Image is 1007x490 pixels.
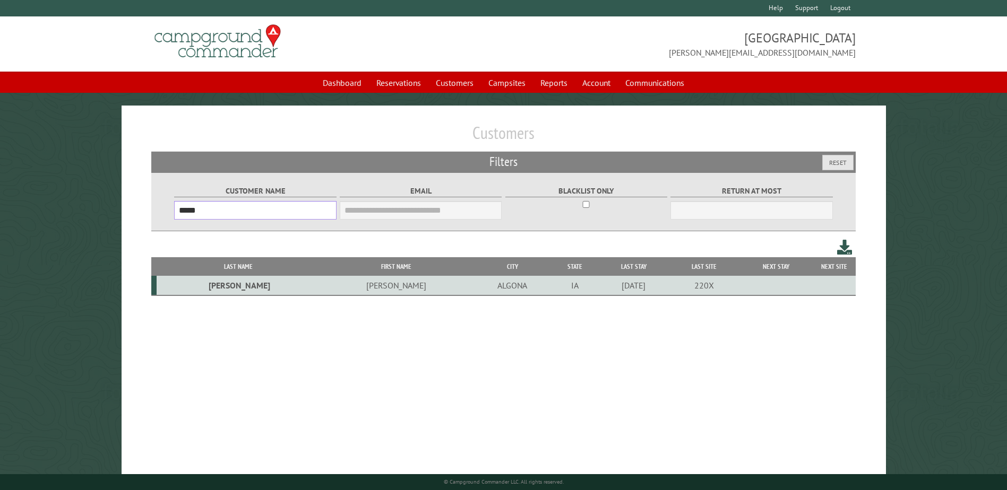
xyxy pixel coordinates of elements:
a: Account [576,73,617,93]
a: Reservations [370,73,427,93]
h2: Filters [151,152,855,172]
a: Communications [619,73,691,93]
h1: Customers [151,122,855,152]
label: Return at most [670,185,832,197]
small: © Campground Commander LLC. All rights reserved. [444,478,564,485]
a: Campsites [482,73,532,93]
td: [PERSON_NAME] [157,276,320,295]
label: Blacklist only [505,185,667,197]
td: IA [552,276,598,295]
button: Reset [822,155,854,170]
th: Last Stay [598,257,669,276]
td: 220X [669,276,739,295]
a: Reports [534,73,574,93]
th: Next Site [813,257,856,276]
td: [PERSON_NAME] [320,276,472,295]
label: Customer Name [174,185,336,197]
a: Customers [429,73,480,93]
th: Last Site [669,257,739,276]
td: ALGONA [472,276,552,295]
img: Campground Commander [151,21,284,62]
th: Last Name [157,257,320,276]
a: Download this customer list (.csv) [837,238,853,257]
th: State [552,257,598,276]
th: First Name [320,257,472,276]
div: [DATE] [600,280,668,291]
span: [GEOGRAPHIC_DATA] [PERSON_NAME][EMAIL_ADDRESS][DOMAIN_NAME] [504,29,856,59]
a: Dashboard [316,73,368,93]
label: Email [340,185,502,197]
th: City [472,257,552,276]
th: Next Stay [739,257,813,276]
